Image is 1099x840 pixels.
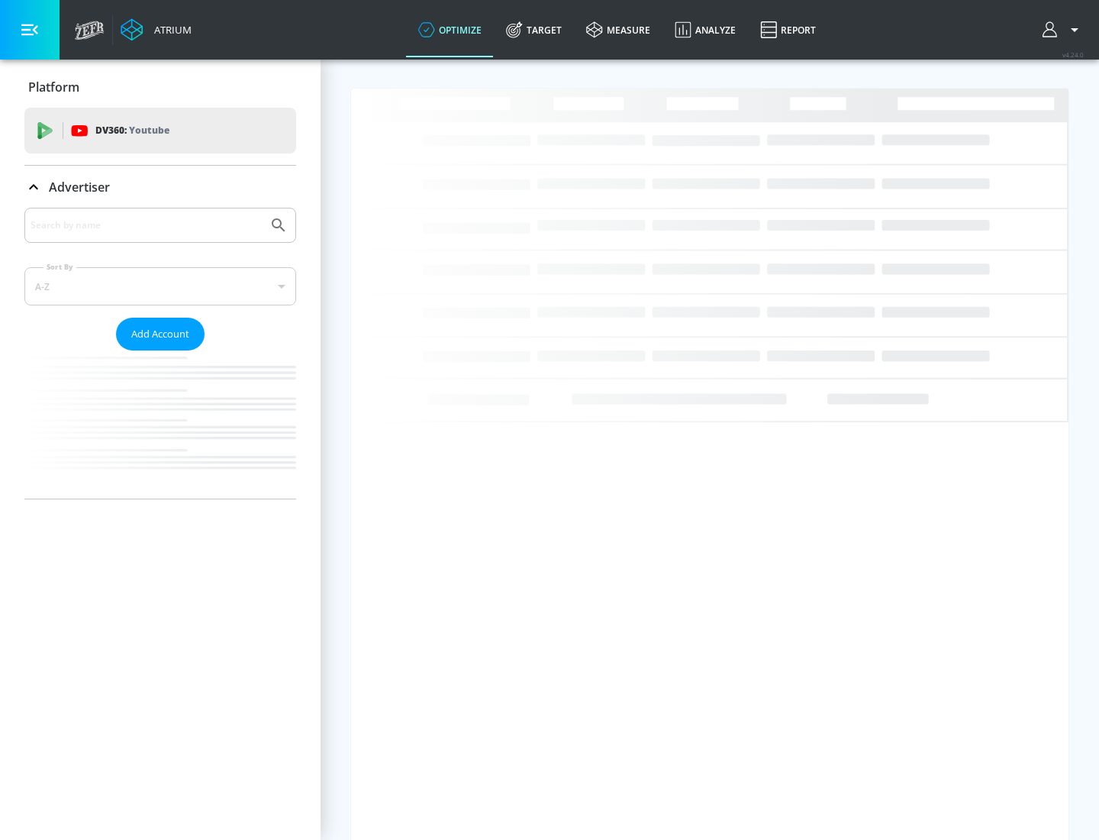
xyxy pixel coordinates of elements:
[24,267,296,305] div: A-Z
[748,2,828,57] a: Report
[1062,50,1084,59] span: v 4.24.0
[148,23,192,37] div: Atrium
[49,179,110,195] p: Advertiser
[121,18,192,41] a: Atrium
[24,208,296,499] div: Advertiser
[116,318,205,351] button: Add Account
[31,215,262,235] input: Search by name
[131,325,189,343] span: Add Account
[406,2,494,57] a: optimize
[24,166,296,208] div: Advertiser
[24,108,296,153] div: DV360: Youtube
[494,2,574,57] a: Target
[44,262,76,272] label: Sort By
[129,122,169,138] p: Youtube
[95,122,169,139] p: DV360:
[24,66,296,108] div: Platform
[24,351,296,499] nav: list of Advertiser
[28,79,79,95] p: Platform
[662,2,748,57] a: Analyze
[574,2,662,57] a: measure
